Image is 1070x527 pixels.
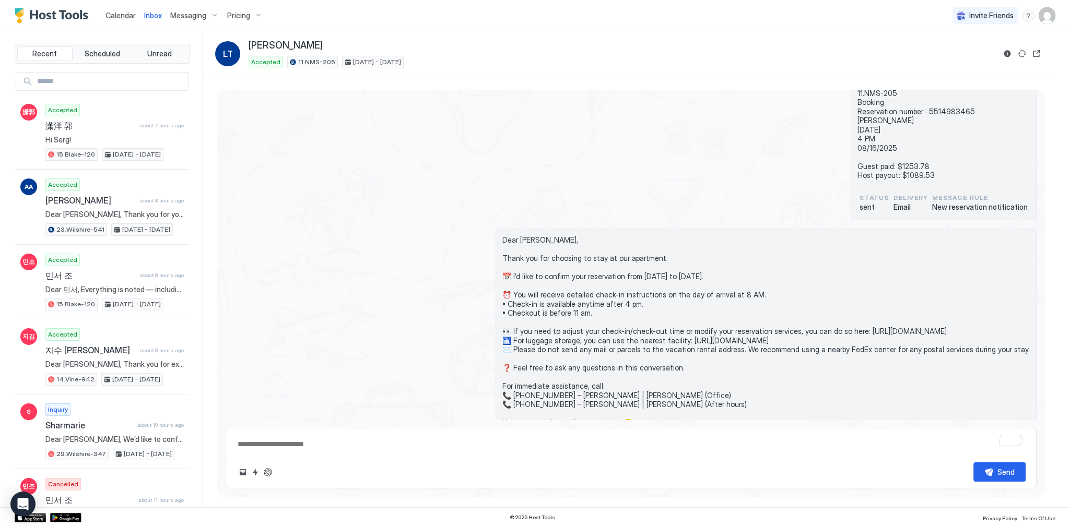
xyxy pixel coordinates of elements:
[48,255,77,265] span: Accepted
[140,197,184,204] span: about 8 hours ago
[105,11,136,20] span: Calendar
[45,420,134,430] span: Sharmarie
[857,89,1030,180] span: 11.NMS-205 Booking Reservation number : 5514983465 [PERSON_NAME] [DATE] 4 PM 08/16/2025 Guest pai...
[45,345,136,355] span: 지수 [PERSON_NAME]
[893,202,928,212] span: Email
[140,272,184,279] span: about 8 hours ago
[262,466,274,478] button: ChatGPT Auto Reply
[1021,512,1055,523] a: Terms Of Use
[56,150,95,159] span: 15.Blake-120
[983,515,1017,521] span: Privacy Policy
[893,193,928,202] span: Delivery
[10,492,36,517] div: Open Intercom Messenger
[17,46,73,61] button: Recent
[48,480,78,489] span: Cancelled
[860,202,889,212] span: sent
[15,44,190,64] div: tab-group
[122,225,170,234] span: [DATE] - [DATE]
[353,57,401,67] span: [DATE] - [DATE]
[140,122,184,129] span: about 7 hours ago
[237,435,1026,454] textarea: To enrich screen reader interactions, please activate Accessibility in Grammarly extension settings
[45,285,184,294] span: Dear 민서, Everything is noted — including the 21 towels 😊 We look forward to hosting you soon!
[45,435,184,444] span: Dear [PERSON_NAME], We’d like to confirm that the apartment is located at 📍 [STREET_ADDRESS] ❗️. ...
[298,57,335,67] span: 11.NMS-205
[969,11,1014,20] span: Invite Friends
[48,405,68,414] span: Inquiry
[860,193,889,202] span: status
[249,40,323,52] span: [PERSON_NAME]
[124,449,172,459] span: [DATE] - [DATE]
[132,46,187,61] button: Unread
[147,49,172,58] span: Unread
[1030,47,1043,60] button: Open reservation
[140,347,184,354] span: about 8 hours ago
[45,135,184,145] span: Hi Serg!
[510,514,555,521] span: © 2025 Host Tools
[25,182,33,191] span: AA
[45,495,134,505] span: 민서 조
[22,107,35,117] span: 潇郭
[113,150,161,159] span: [DATE] - [DATE]
[75,46,130,61] button: Scheduled
[144,10,162,21] a: Inbox
[112,375,160,384] span: [DATE] - [DATE]
[45,121,136,131] span: 潇洋 郭
[45,270,136,281] span: 민서 조
[15,513,46,522] a: App Store
[56,375,95,384] span: 14.Vine-942
[223,47,233,60] span: LT
[45,195,136,206] span: [PERSON_NAME]
[983,512,1017,523] a: Privacy Policy
[170,11,206,20] span: Messaging
[997,466,1015,477] div: Send
[22,482,35,491] span: 민조
[249,466,262,478] button: Quick reply
[227,11,250,20] span: Pricing
[56,449,106,459] span: 29.Wilshire-347
[973,462,1026,482] button: Send
[932,202,1028,212] span: New reservation notification
[138,497,184,504] span: about 11 hours ago
[502,235,1030,427] span: Dear [PERSON_NAME], Thank you for choosing to stay at our apartment. 📅 I’d like to confirm your r...
[48,180,77,189] span: Accepted
[22,257,35,267] span: 민조
[48,105,77,115] span: Accepted
[33,73,188,90] input: Input Field
[85,49,120,58] span: Scheduled
[1016,47,1028,60] button: Sync reservation
[27,407,31,416] span: S
[1021,515,1055,521] span: Terms Of Use
[56,225,104,234] span: 23.Wilshire-541
[45,210,184,219] span: Dear [PERSON_NAME], Thank you for your message. We can offer a complimentary late check-out at 12...
[138,422,184,428] span: about 10 hours ago
[45,360,184,369] span: Dear [PERSON_NAME], Thank you for extending your stay with us 😊 We’re happy to have you for longe...
[105,10,136,21] a: Calendar
[1022,9,1034,22] div: menu
[237,466,249,478] button: Upload image
[22,332,35,341] span: 지김
[1039,7,1055,24] div: User profile
[50,513,81,522] a: Google Play Store
[113,300,161,309] span: [DATE] - [DATE]
[32,49,57,58] span: Recent
[48,330,77,339] span: Accepted
[144,11,162,20] span: Inbox
[15,8,93,23] a: Host Tools Logo
[932,193,1028,202] span: Message Rule
[251,57,280,67] span: Accepted
[1001,47,1014,60] button: Reservation information
[56,300,95,309] span: 15.Blake-120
